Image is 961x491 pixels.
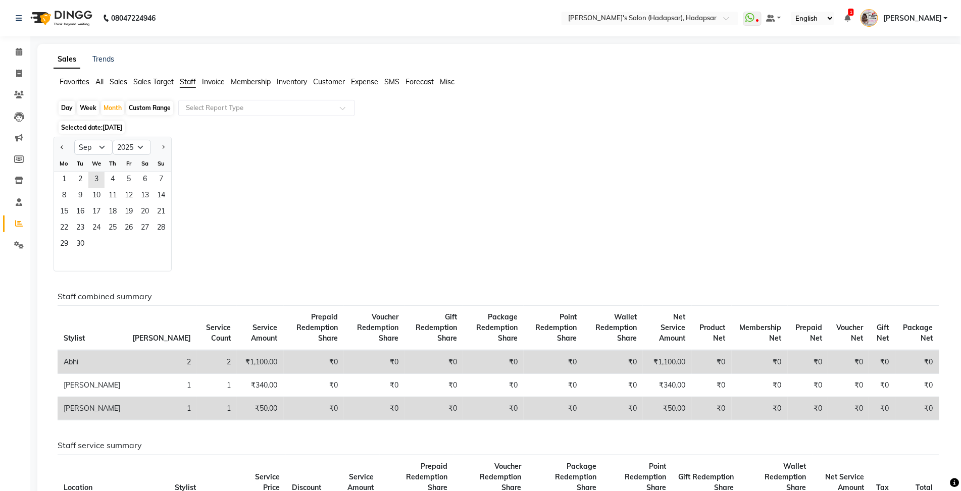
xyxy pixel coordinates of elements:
span: 10 [88,188,105,204]
div: Mo [56,155,72,172]
span: 28 [153,221,169,237]
div: Sunday, September 14, 2025 [153,188,169,204]
div: We [88,155,105,172]
div: Friday, September 19, 2025 [121,204,137,221]
span: Service Count [206,323,231,343]
div: Monday, September 1, 2025 [56,172,72,188]
td: ₹0 [463,374,524,397]
span: Voucher Redemption Share [357,312,398,343]
div: Monday, September 8, 2025 [56,188,72,204]
span: 1 [56,172,72,188]
span: 2 [72,172,88,188]
div: Day [59,101,75,115]
span: Point Redemption Share [536,312,577,343]
td: ₹0 [692,350,732,374]
span: Service Amount [251,323,278,343]
td: ₹0 [828,350,869,374]
td: ₹0 [524,350,583,374]
span: 7 [153,172,169,188]
span: 23 [72,221,88,237]
span: 4 [105,172,121,188]
span: 19 [121,204,137,221]
button: Previous month [58,139,66,155]
td: ₹340.00 [237,374,284,397]
div: Week [77,101,99,115]
span: Package Net [903,323,933,343]
span: Wallet Redemption Share [595,312,637,343]
b: 08047224946 [111,4,156,32]
div: Su [153,155,169,172]
span: [PERSON_NAME] [132,334,191,343]
td: ₹0 [692,374,732,397]
span: Customer [313,77,345,86]
span: 30 [72,237,88,253]
span: 13 [137,188,153,204]
td: ₹0 [463,350,524,374]
h6: Staff service summary [58,441,939,450]
span: All [95,77,104,86]
div: Friday, September 26, 2025 [121,221,137,237]
select: Select year [113,140,151,155]
div: Friday, September 5, 2025 [121,172,137,188]
td: 1 [126,374,197,397]
span: 14 [153,188,169,204]
td: 2 [126,350,197,374]
span: 25 [105,221,121,237]
div: Sunday, September 28, 2025 [153,221,169,237]
div: Monday, September 15, 2025 [56,204,72,221]
td: ₹0 [869,397,895,420]
div: Tuesday, September 9, 2025 [72,188,88,204]
td: ₹50.00 [237,397,284,420]
span: 9 [72,188,88,204]
select: Select month [74,140,113,155]
span: Voucher Net [836,323,863,343]
td: ₹0 [869,350,895,374]
div: Sunday, September 21, 2025 [153,204,169,221]
td: ₹0 [828,397,869,420]
a: 1 [844,14,850,23]
span: 18 [105,204,121,221]
div: Tuesday, September 2, 2025 [72,172,88,188]
span: Gift Net [877,323,889,343]
td: ₹0 [284,374,344,397]
span: [PERSON_NAME] [883,13,942,24]
td: ₹1,100.00 [643,350,692,374]
div: Thursday, September 4, 2025 [105,172,121,188]
span: 16 [72,204,88,221]
td: ₹0 [869,374,895,397]
td: ₹50.00 [643,397,692,420]
h6: Staff combined summary [58,292,939,301]
div: Tuesday, September 30, 2025 [72,237,88,253]
span: Membership [231,77,271,86]
span: Prepaid Redemption Share [296,312,338,343]
span: 21 [153,204,169,221]
span: 26 [121,221,137,237]
button: Next month [159,139,167,155]
span: SMS [384,77,399,86]
span: Favorites [60,77,89,86]
div: Saturday, September 13, 2025 [137,188,153,204]
td: ₹0 [788,350,829,374]
td: ₹1,100.00 [237,350,284,374]
span: 8 [56,188,72,204]
div: Wednesday, September 3, 2025 [88,172,105,188]
td: ₹0 [788,397,829,420]
span: 15 [56,204,72,221]
span: Sales [110,77,127,86]
div: Custom Range [126,101,173,115]
span: 22 [56,221,72,237]
div: Monday, September 22, 2025 [56,221,72,237]
span: 17 [88,204,105,221]
div: Tuesday, September 16, 2025 [72,204,88,221]
span: 20 [137,204,153,221]
div: Friday, September 12, 2025 [121,188,137,204]
td: Abhi [58,350,126,374]
td: ₹0 [828,374,869,397]
div: Wednesday, September 10, 2025 [88,188,105,204]
span: Forecast [406,77,434,86]
td: ₹0 [895,374,939,397]
span: Net Service Amount [660,312,686,343]
span: Gift Redemption Share [416,312,457,343]
span: Sales Target [133,77,174,86]
td: 1 [197,374,237,397]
